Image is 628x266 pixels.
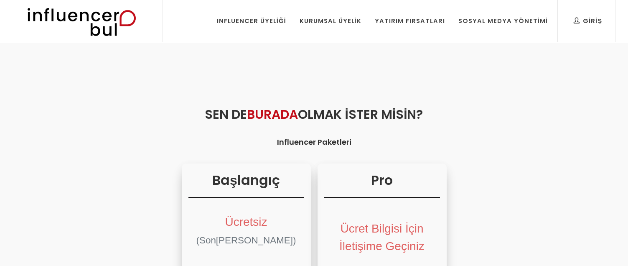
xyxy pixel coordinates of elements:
[458,16,548,26] div: Sosyal Medya Yönetimi
[300,16,361,26] div: Kurumsal Üyelik
[43,136,585,148] h4: Influencer Paketleri
[340,222,423,235] span: Ücret Bilgisi İçin
[196,235,296,246] span: (Son[PERSON_NAME])
[339,240,425,253] span: İletişime Geçiniz
[188,170,304,198] h3: Başlangıç
[247,105,298,123] span: Burada
[324,170,440,198] h3: Pro
[225,215,267,228] span: Ücretsiz
[217,16,286,26] div: Influencer Üyeliği
[43,105,585,124] h2: Sen de Olmak İster misin?
[375,16,445,26] div: Yatırım Fırsatları
[574,16,602,26] div: Giriş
